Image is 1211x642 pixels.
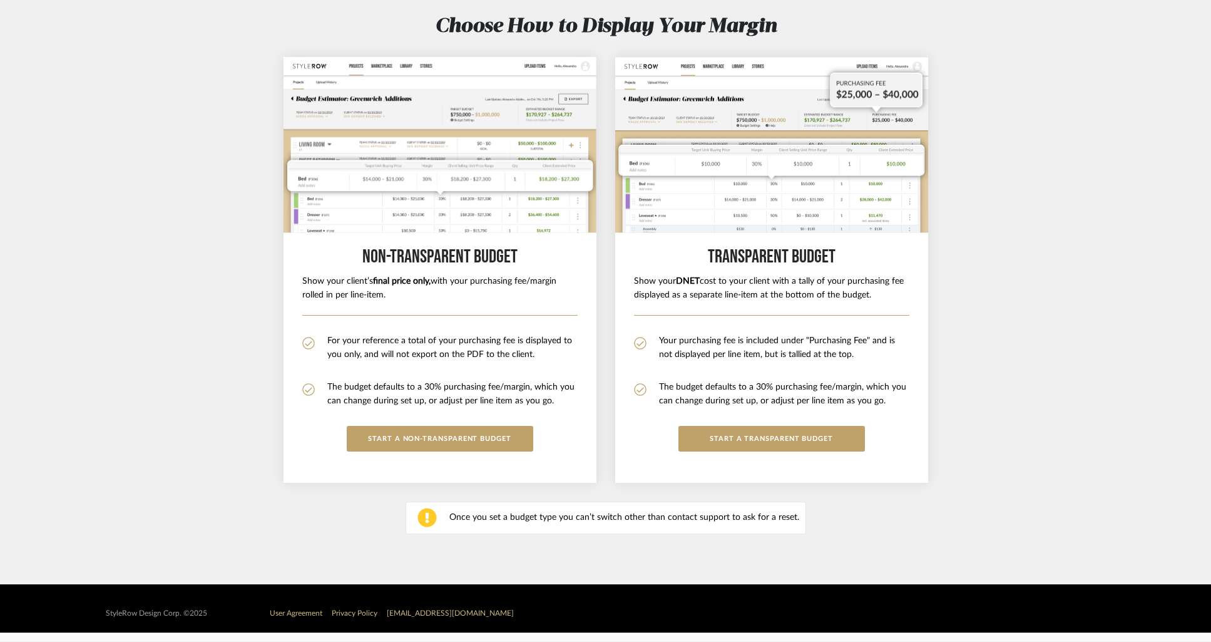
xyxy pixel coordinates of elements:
div: Once you set a budget type you can’t switch other than contact support to ask for a reset. [406,502,806,534]
b: final price only, [373,277,431,286]
li: The budget defaults to a 30% purchasing fee/margin, which you can change during set up, or adjust... [302,381,578,408]
a: Privacy Policy [332,609,377,617]
li: Your purchasing fee is included under "Purchasing Fee" and is not displayed per line item, but is... [634,334,909,362]
button: START A Non-Transparent BUDGET [347,426,533,452]
li: The budget defaults to a 30% purchasing fee/margin, which you can change during set up, or adjust... [634,381,909,408]
div: StyleRow Design Corp. ©2025 [106,609,207,618]
b: DNET [676,277,700,286]
a: User Agreement [270,609,322,617]
h6: Show your client’s with your purchasing fee/margin rolled in per line-item. [302,275,578,303]
a: [EMAIL_ADDRESS][DOMAIN_NAME] [387,609,514,617]
img: nontransparent.png [284,57,596,233]
img: transparent.png [615,57,928,233]
button: START a Transparent budget [678,426,865,452]
h5: Non-Transparent BUDGET [302,246,578,269]
h6: Show your cost to your client with a tally of your purchasing fee displayed as a separate line-it... [634,275,909,303]
h5: Transparent budget [634,246,909,269]
li: For your reference a total of your purchasing fee is displayed to you only, and will not export o... [302,334,578,362]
